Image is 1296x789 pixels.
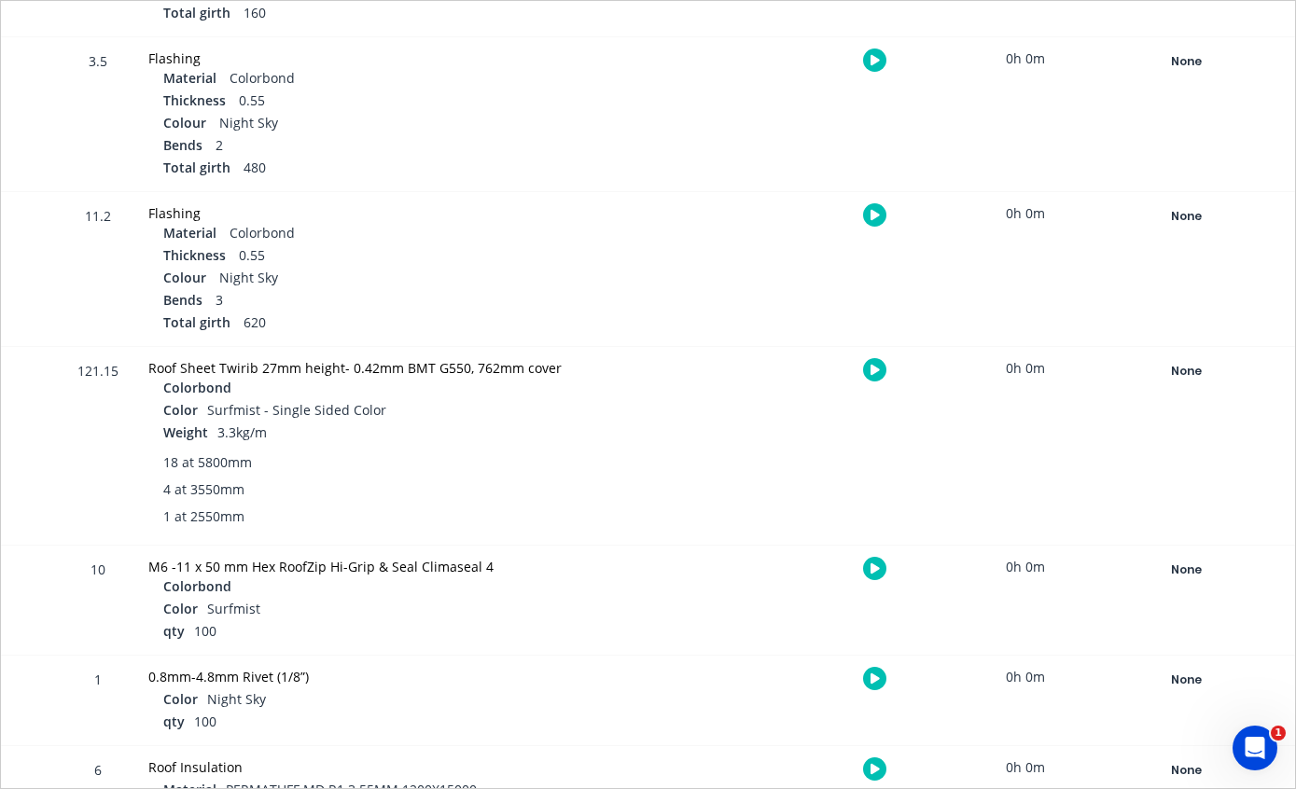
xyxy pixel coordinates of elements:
span: 3.3kg/m [217,423,267,441]
div: 0h 0m [955,347,1095,389]
div: None [1119,49,1253,74]
span: 100 [194,622,216,640]
span: 4 at 3550mm [163,479,244,499]
div: Night Sky [163,113,631,135]
span: Total girth [163,158,230,177]
div: 3.5 [70,40,126,191]
span: Weight [163,422,208,442]
span: Total girth [163,3,230,22]
div: M6 -11 x 50 mm Hex RoofZip Hi-Grip & Seal Climaseal 4 [148,557,631,576]
span: Material [163,223,216,242]
button: None [1118,757,1254,783]
button: None [1118,358,1254,384]
span: Colour [163,113,206,132]
button: None [1118,557,1254,583]
div: Flashing [148,203,631,223]
span: Surfmist [207,600,260,617]
div: 10 [70,548,126,655]
button: None [1118,667,1254,693]
div: None [1119,758,1253,782]
span: 100 [194,713,216,730]
div: None [1119,558,1253,582]
div: 160 [163,3,631,25]
div: 0h 0m [955,37,1095,79]
div: 0.55 [163,90,631,113]
div: None [1119,204,1253,228]
div: 620 [163,312,631,335]
span: 18 at 5800mm [163,452,252,472]
span: Colour [163,268,206,287]
div: 1 [70,658,126,745]
span: Colorbond [163,576,231,596]
span: Colorbond [163,378,231,397]
div: 0h 0m [955,546,1095,588]
span: 1 [1271,726,1286,741]
span: Material [163,68,216,88]
span: Color [163,689,198,709]
div: 0.55 [163,245,631,268]
span: Bends [163,135,202,155]
span: qty [163,712,185,731]
div: 0h 0m [955,192,1095,234]
span: Total girth [163,312,230,332]
div: 0h 0m [955,746,1095,788]
span: Color [163,599,198,618]
button: None [1118,203,1254,229]
div: 0.8mm-4.8mm Rivet (1/8”) [148,667,631,686]
div: 2 [163,135,631,158]
div: Colorbond [163,68,631,90]
button: None [1118,48,1254,75]
div: 3 [163,290,631,312]
div: Night Sky [163,268,631,290]
div: 0h 0m [955,656,1095,698]
span: Color [163,400,198,420]
div: Colorbond [163,223,631,245]
div: 11.2 [70,195,126,346]
span: Surfmist - Single Sided Color [207,401,386,419]
div: 480 [163,158,631,180]
iframe: Intercom live chat [1233,726,1277,770]
span: Thickness [163,245,226,265]
span: 1 at 2550mm [163,506,244,526]
span: Bends [163,290,202,310]
div: Flashing [148,48,631,68]
div: Roof Sheet Twirib 27mm height- 0.42mm BMT G550, 762mm cover [148,358,631,378]
span: Thickness [163,90,226,110]
div: None [1119,359,1253,383]
span: qty [163,621,185,641]
div: None [1119,668,1253,692]
div: 121.15 [70,350,126,545]
span: Night Sky [207,690,266,708]
div: Roof Insulation [148,757,631,777]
